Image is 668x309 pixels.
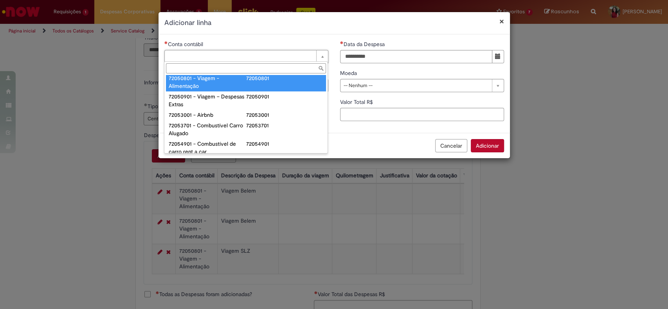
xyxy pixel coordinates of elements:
div: 72053001 [246,111,324,119]
div: 72050901 - Viagem – Despesas Extras [169,93,246,108]
div: 72053701 - Combustível Carro Alugado [169,121,246,137]
div: 72054901 [246,140,324,148]
div: 72053001 - Airbnb [169,111,246,119]
div: 72054901 - Combustível de carro rent a car [169,140,246,155]
ul: Conta contábil [164,75,328,153]
div: 72050801 - Viagem - Alimentação [169,74,246,90]
div: 72050801 [246,74,324,82]
div: 72050901 [246,93,324,100]
div: 72053701 [246,121,324,129]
